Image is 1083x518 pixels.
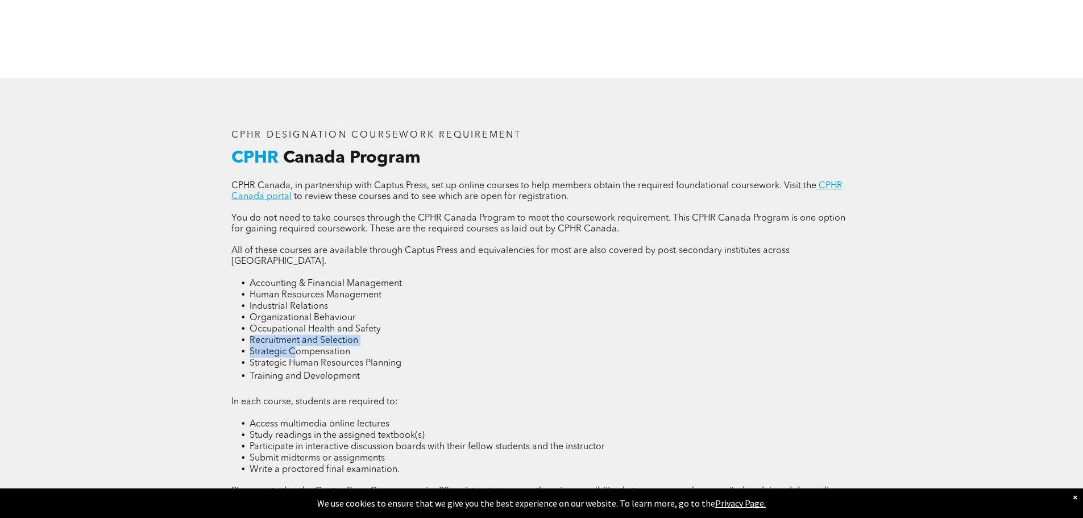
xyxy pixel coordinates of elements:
span: Strategic Human Resources Planning [250,359,401,368]
span: CPHR DESIGNATION COURSEWORK REQUIREMENT [231,131,522,140]
span: All of these courses are available through Captus Press and equivalencies for most are also cover... [231,246,790,266]
span: You do not need to take courses through the CPHR Canada Program to meet the coursework requiremen... [231,214,845,234]
span: Organizational Behaviour [250,313,356,322]
span: Study readings in the assigned textbook(s) [250,431,425,440]
span: Occupational Health and Safety [250,325,381,334]
span: Please note that the Captus Press Courses require 20 registrants to run so there is a possibility... [231,487,840,507]
span: Training and Development [250,372,360,381]
span: Submit midterms or assignments [250,454,385,463]
span: In each course, students are required to: [231,397,398,407]
span: Accounting & Financial Management [250,279,402,288]
span: Access multimedia online lectures [250,420,389,429]
span: CPHR Canada, in partnership with Captus Press, set up online courses to help members obtain the r... [231,181,816,190]
span: Write a proctored final examination. [250,465,400,474]
span: Strategic Compensation [250,347,350,357]
a: Privacy Page. [715,498,766,509]
span: Industrial Relations [250,302,328,311]
span: to review these courses and to see which are open for registration. [294,192,569,201]
span: Canada Program [283,150,421,167]
span: Recruitment and Selection [250,336,358,345]
span: Participate in interactive discussion boards with their fellow students and the instructor [250,442,605,451]
div: Dismiss notification [1073,491,1077,503]
span: Human Resources Management [250,291,381,300]
span: CPHR [231,150,279,167]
